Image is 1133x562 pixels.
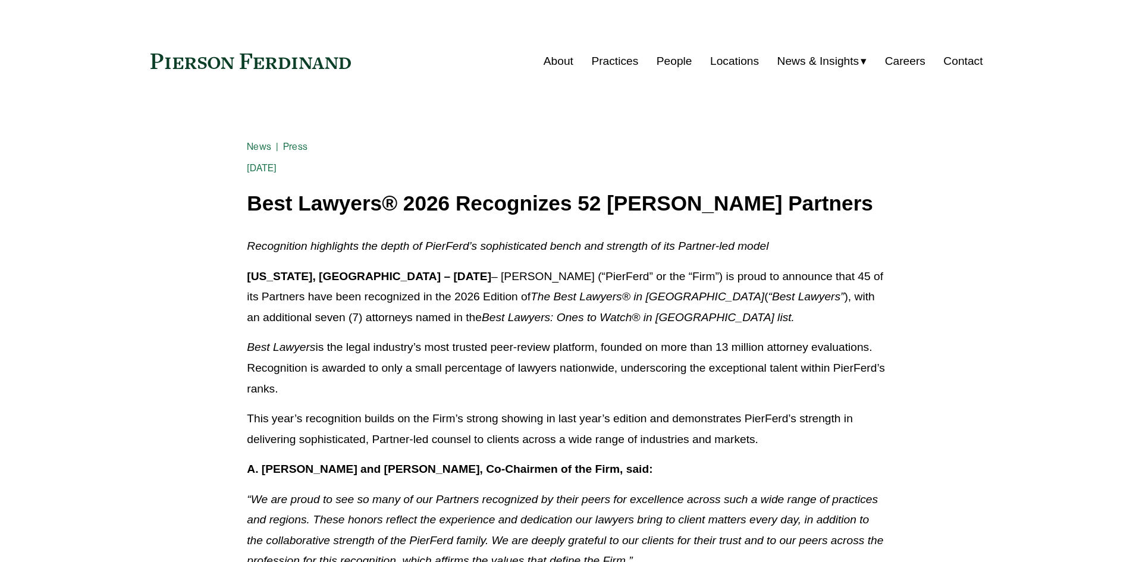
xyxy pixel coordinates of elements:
[482,311,795,324] em: Best Lawyers: Ones to Watch® in [GEOGRAPHIC_DATA] list.
[657,50,692,73] a: People
[247,409,886,450] p: This year’s recognition builds on the Firm’s strong showing in last year’s edition and demonstrat...
[247,337,886,399] p: is the legal industry’s most trusted peer-review platform, founded on more than 13 million attorn...
[710,50,759,73] a: Locations
[544,50,573,73] a: About
[591,50,638,73] a: Practices
[247,240,768,252] em: Recognition highlights the depth of PierFerd’s sophisticated bench and strength of its Partner-le...
[777,51,859,72] span: News & Insights
[283,141,307,152] a: Press
[943,50,983,73] a: Contact
[247,192,886,215] h1: Best Lawyers® 2026 Recognizes 52 [PERSON_NAME] Partners
[247,141,271,152] a: News
[531,290,764,303] em: The Best Lawyers® in [GEOGRAPHIC_DATA]
[777,50,867,73] a: folder dropdown
[247,266,886,328] p: – [PERSON_NAME] (“PierFerd” or the “Firm”) is proud to announce that 45 of its Partners have been...
[768,290,845,303] em: “Best Lawyers”
[885,50,925,73] a: Careers
[247,270,491,282] strong: [US_STATE], [GEOGRAPHIC_DATA] – [DATE]
[247,463,652,475] strong: A. [PERSON_NAME] and [PERSON_NAME], Co-Chairmen of the Firm, said:
[247,341,315,353] em: Best Lawyers
[247,162,277,174] span: [DATE]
